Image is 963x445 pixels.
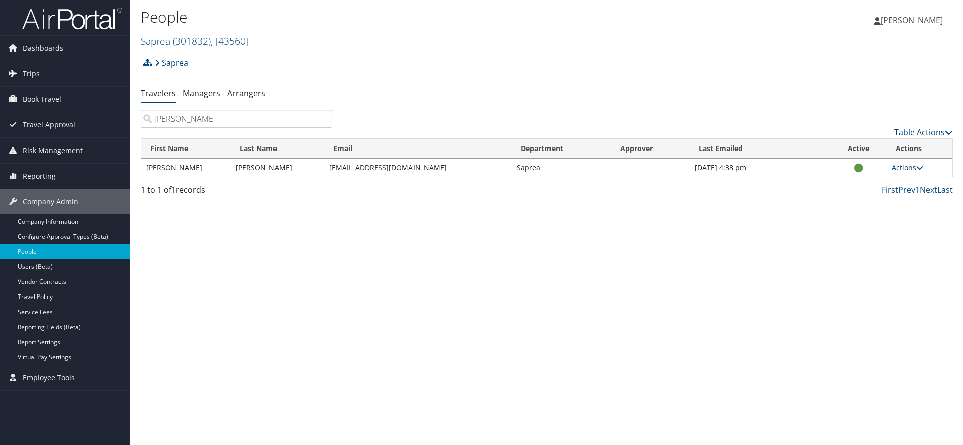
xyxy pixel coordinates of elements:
[141,88,176,99] a: Travelers
[171,184,176,195] span: 1
[874,5,953,35] a: [PERSON_NAME]
[22,7,122,30] img: airportal-logo.png
[173,34,211,48] span: ( 301832 )
[141,7,682,28] h1: People
[141,139,231,159] th: First Name: activate to sort column ascending
[881,15,943,26] span: [PERSON_NAME]
[23,112,75,137] span: Travel Approval
[324,139,512,159] th: Email: activate to sort column ascending
[512,159,611,177] td: Saprea
[324,159,512,177] td: [EMAIL_ADDRESS][DOMAIN_NAME]
[690,139,830,159] th: Last Emailed: activate to sort column ascending
[141,110,332,128] input: Search
[23,87,61,112] span: Book Travel
[141,184,332,201] div: 1 to 1 of records
[23,36,63,61] span: Dashboards
[894,127,953,138] a: Table Actions
[915,184,920,195] a: 1
[887,139,952,159] th: Actions
[892,163,923,172] a: Actions
[141,34,249,48] a: Saprea
[23,61,40,86] span: Trips
[231,139,324,159] th: Last Name: activate to sort column descending
[23,365,75,390] span: Employee Tools
[937,184,953,195] a: Last
[882,184,898,195] a: First
[231,159,324,177] td: [PERSON_NAME]
[227,88,265,99] a: Arrangers
[141,159,231,177] td: [PERSON_NAME]
[155,53,188,73] a: Saprea
[920,184,937,195] a: Next
[23,164,56,189] span: Reporting
[512,139,611,159] th: Department: activate to sort column ascending
[23,189,78,214] span: Company Admin
[23,138,83,163] span: Risk Management
[898,184,915,195] a: Prev
[690,159,830,177] td: [DATE] 4:38 pm
[211,34,249,48] span: , [ 43560 ]
[183,88,220,99] a: Managers
[611,139,690,159] th: Approver
[830,139,887,159] th: Active: activate to sort column ascending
